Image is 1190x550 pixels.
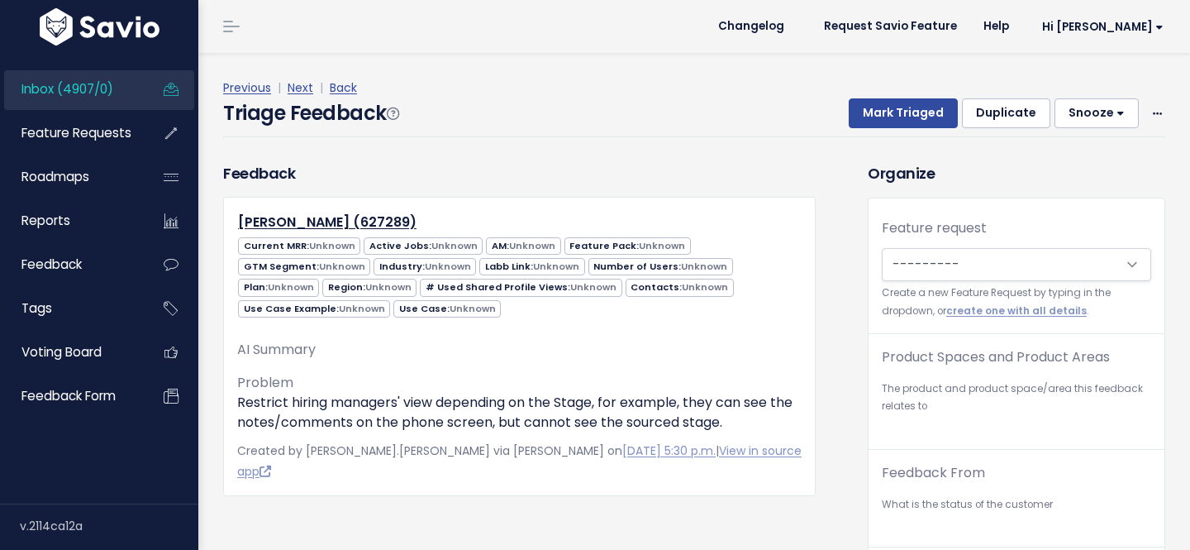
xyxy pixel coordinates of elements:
[431,239,478,252] span: Unknown
[882,463,985,483] label: Feedback From
[237,442,802,480] span: Created by [PERSON_NAME].[PERSON_NAME] via [PERSON_NAME] on |
[238,279,319,296] span: Plan:
[223,162,295,184] h3: Feedback
[330,79,357,96] a: Back
[588,258,733,275] span: Number of Users:
[20,505,198,548] div: v.2114ca12a
[21,299,52,317] span: Tags
[309,239,355,252] span: Unknown
[237,373,293,392] span: Problem
[238,258,370,275] span: GTM Segment:
[364,237,483,255] span: Active Jobs:
[533,260,579,273] span: Unknown
[1042,21,1164,33] span: Hi [PERSON_NAME]
[21,80,113,98] span: Inbox (4907/0)
[425,260,471,273] span: Unknown
[564,237,691,255] span: Feature Pack:
[486,237,560,255] span: AM:
[849,98,958,128] button: Mark Triaged
[450,302,496,315] span: Unknown
[4,158,137,196] a: Roadmaps
[238,237,360,255] span: Current MRR:
[4,246,137,284] a: Feedback
[479,258,584,275] span: Labb Link:
[274,79,284,96] span: |
[322,279,416,296] span: Region:
[681,260,727,273] span: Unknown
[21,124,131,141] span: Feature Requests
[4,377,137,415] a: Feedback form
[223,98,398,128] h4: Triage Feedback
[639,239,685,252] span: Unknown
[237,442,802,480] a: View in source app
[393,300,501,318] span: Use Case:
[21,212,70,229] span: Reports
[237,340,324,359] span: AI Summary
[811,14,970,39] a: Request Savio Feature
[962,98,1050,128] button: Duplicate
[21,387,116,404] span: Feedback form
[238,300,390,318] span: Use Case Example:
[288,79,313,96] a: Next
[237,393,802,433] p: Restrict hiring managers' view depending on the Stage, for example, they can see the notes/commen...
[21,256,82,273] span: Feedback
[21,168,89,185] span: Roadmaps
[622,442,716,459] a: [DATE] 5:30 p.m.
[339,302,385,315] span: Unknown
[365,280,412,294] span: Unknown
[868,162,1165,184] h3: Organize
[4,333,137,371] a: Voting Board
[946,304,1087,318] a: create one with all details
[509,239,555,252] span: Unknown
[319,260,365,273] span: Unknown
[718,21,784,32] span: Changelog
[268,280,314,294] span: Unknown
[374,258,476,275] span: Industry:
[1022,14,1177,40] a: Hi [PERSON_NAME]
[570,280,616,294] span: Unknown
[970,14,1022,39] a: Help
[420,279,621,296] span: # Used Shared Profile Views:
[882,496,1151,514] small: What is the status of the customer
[682,280,728,294] span: Unknown
[882,285,1151,320] small: Create a new Feature Request by typing in the dropdown, or .
[4,202,137,240] a: Reports
[4,114,137,152] a: Feature Requests
[4,70,137,108] a: Inbox (4907/0)
[317,79,326,96] span: |
[223,79,271,96] a: Previous
[882,347,1110,367] label: Product Spaces and Product Areas
[36,8,164,45] img: logo-white.9d6f32f41409.svg
[1054,98,1139,128] button: Snooze
[882,218,987,238] label: Feature request
[882,380,1151,416] small: The product and product space/area this feedback relates to
[21,343,102,361] span: Voting Board
[626,279,734,296] span: Contacts:
[238,213,416,232] a: [PERSON_NAME] (627289)
[4,289,137,328] a: Tags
